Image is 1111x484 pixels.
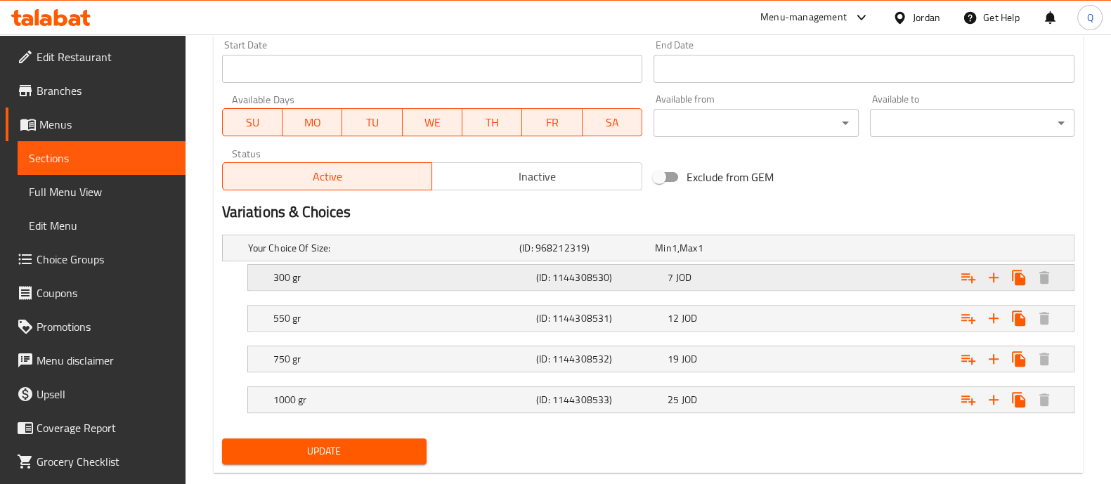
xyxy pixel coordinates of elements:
[18,209,186,242] a: Edit Menu
[1006,306,1032,331] button: Clone new choice
[222,438,427,464] button: Update
[682,309,697,327] span: JOD
[956,306,981,331] button: Add choice group
[536,352,662,366] h5: (ID: 1144308532)
[668,309,679,327] span: 12
[672,239,677,257] span: 1
[981,346,1006,372] button: Add new choice
[654,109,858,137] div: ​
[682,350,697,368] span: JOD
[431,162,642,190] button: Inactive
[1032,346,1057,372] button: Delete 750 gr
[29,217,174,234] span: Edit Menu
[913,10,940,25] div: Jordan
[228,166,427,187] span: Active
[519,241,649,255] h5: (ID: 968212319)
[6,40,186,74] a: Edit Restaurant
[956,265,981,290] button: Add choice group
[668,268,673,287] span: 7
[408,112,457,133] span: WE
[6,107,186,141] a: Menus
[18,175,186,209] a: Full Menu View
[37,386,174,403] span: Upsell
[680,239,697,257] span: Max
[687,169,774,185] span: Exclude from GEM
[273,270,531,284] h5: 300 gr
[282,108,342,136] button: MO
[37,419,174,436] span: Coverage Report
[956,346,981,372] button: Add choice group
[528,112,576,133] span: FR
[6,411,186,445] a: Coverage Report
[29,150,174,166] span: Sections
[6,310,186,344] a: Promotions
[981,306,1006,331] button: Add new choice
[342,108,402,136] button: TU
[1006,265,1032,290] button: Clone new choice
[403,108,462,136] button: WE
[588,112,637,133] span: SA
[536,393,662,407] h5: (ID: 1144308533)
[37,318,174,335] span: Promotions
[273,311,531,325] h5: 550 gr
[438,166,637,187] span: Inactive
[18,141,186,175] a: Sections
[6,74,186,107] a: Branches
[1006,387,1032,412] button: Clone new choice
[37,48,174,65] span: Edit Restaurant
[536,270,662,284] h5: (ID: 1144308530)
[1086,10,1093,25] span: Q
[37,82,174,99] span: Branches
[583,108,642,136] button: SA
[273,393,531,407] h5: 1000 gr
[981,265,1006,290] button: Add new choice
[248,346,1074,372] div: Expand
[348,112,396,133] span: TU
[655,241,785,255] div: ,
[981,387,1006,412] button: Add new choice
[1032,387,1057,412] button: Delete 1000 gr
[6,344,186,377] a: Menu disclaimer
[248,241,514,255] h5: Your Choice Of Size:
[1032,265,1057,290] button: Delete 300 gr
[248,265,1074,290] div: Expand
[223,235,1074,261] div: Expand
[39,116,174,133] span: Menus
[956,387,981,412] button: Add choice group
[37,352,174,369] span: Menu disclaimer
[668,391,679,409] span: 25
[468,112,516,133] span: TH
[668,350,679,368] span: 19
[6,445,186,478] a: Grocery Checklist
[233,443,415,460] span: Update
[37,453,174,470] span: Grocery Checklist
[288,112,337,133] span: MO
[655,239,671,257] span: Min
[37,284,174,301] span: Coupons
[676,268,691,287] span: JOD
[1032,306,1057,331] button: Delete 550 gr
[6,377,186,411] a: Upsell
[222,162,433,190] button: Active
[697,239,703,257] span: 1
[248,387,1074,412] div: Expand
[870,109,1074,137] div: ​
[222,108,282,136] button: SU
[228,112,277,133] span: SU
[6,242,186,276] a: Choice Groups
[462,108,522,136] button: TH
[6,276,186,310] a: Coupons
[536,311,662,325] h5: (ID: 1144308531)
[29,183,174,200] span: Full Menu View
[1006,346,1032,372] button: Clone new choice
[522,108,582,136] button: FR
[222,202,1074,223] h2: Variations & Choices
[248,306,1074,331] div: Expand
[273,352,531,366] h5: 750 gr
[682,391,697,409] span: JOD
[37,251,174,268] span: Choice Groups
[760,9,847,26] div: Menu-management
